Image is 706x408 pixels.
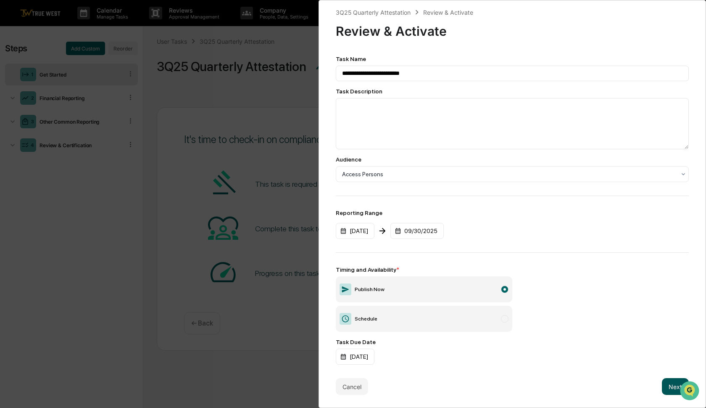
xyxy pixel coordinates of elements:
[8,18,153,31] p: How can we help?
[336,339,689,345] div: Task Due Date
[336,17,689,39] div: Review & Activate
[390,223,444,239] div: 09/30/2025
[336,306,512,332] label: Schedule
[336,56,689,62] div: Task Name
[61,107,68,114] div: 🗄️
[336,349,374,365] div: [DATE]
[336,223,374,239] div: [DATE]
[336,156,361,163] div: Audience
[336,88,689,95] div: Task Description
[5,119,56,134] a: 🔎Data Lookup
[336,266,689,273] div: Timing and Availability
[143,67,153,77] button: Start new chat
[84,143,102,149] span: Pylon
[5,103,58,118] a: 🖐️Preclearance
[336,209,689,216] div: Reporting Range
[58,103,108,118] a: 🗄️Attestations
[69,106,104,114] span: Attestations
[423,9,473,16] div: Review & Activate
[17,122,53,130] span: Data Lookup
[662,378,689,395] button: Next
[8,123,15,130] div: 🔎
[29,73,106,79] div: We're available if you need us!
[336,378,368,395] button: Cancel
[17,106,54,114] span: Preclearance
[336,9,411,16] div: 3Q25 Quarterly Attestation
[8,107,15,114] div: 🖐️
[59,142,102,149] a: Powered byPylon
[8,64,24,79] img: 1746055101610-c473b297-6a78-478c-a979-82029cc54cd1
[29,64,138,73] div: Start new chat
[679,380,702,403] iframe: Open customer support
[336,276,512,302] label: Publish Now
